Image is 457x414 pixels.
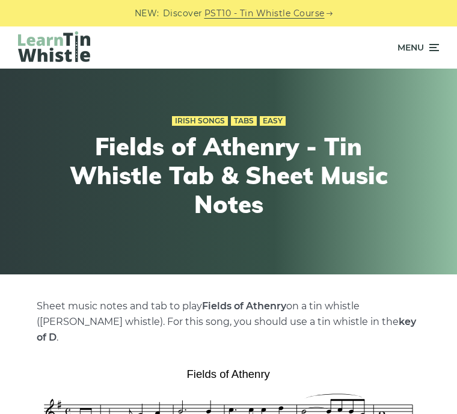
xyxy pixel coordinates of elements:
a: Tabs [231,116,257,126]
strong: Fields of Athenry [202,300,286,312]
h1: Fields of Athenry - Tin Whistle Tab & Sheet Music Notes [66,132,391,218]
a: Easy [260,116,286,126]
a: Irish Songs [172,116,228,126]
p: Sheet music notes and tab to play on a tin whistle ([PERSON_NAME] whistle). For this song, you sh... [37,298,420,345]
img: LearnTinWhistle.com [18,31,90,62]
span: Menu [397,32,424,63]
